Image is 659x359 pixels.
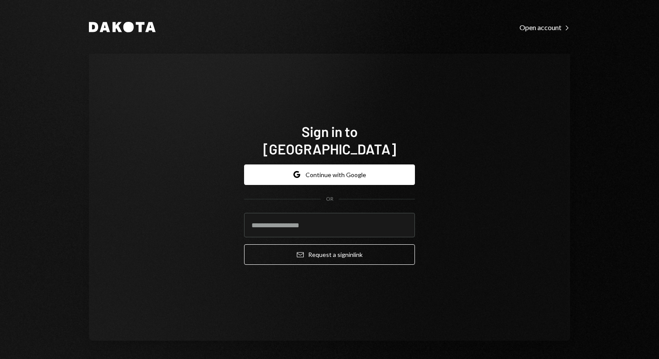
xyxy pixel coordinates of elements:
div: OR [326,195,333,203]
a: Open account [520,22,570,32]
button: Request a signinlink [244,244,415,265]
button: Continue with Google [244,164,415,185]
h1: Sign in to [GEOGRAPHIC_DATA] [244,123,415,157]
div: Open account [520,23,570,32]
